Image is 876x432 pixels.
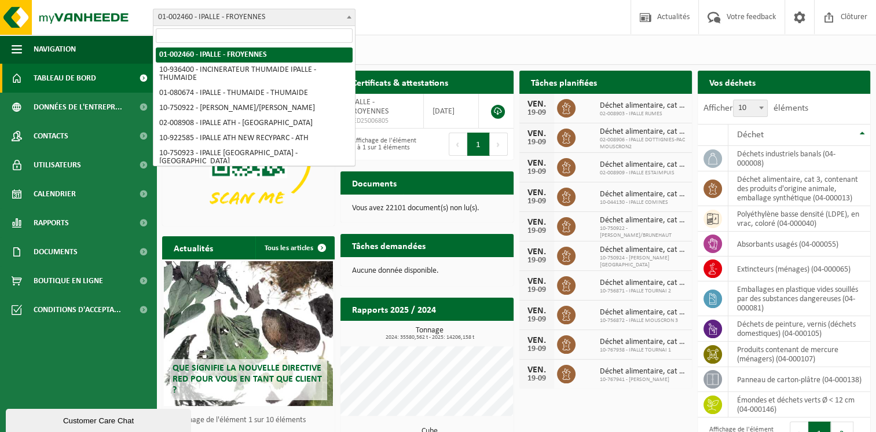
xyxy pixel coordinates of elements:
[525,138,548,147] div: 19-09
[490,133,508,156] button: Next
[525,168,548,176] div: 19-09
[34,208,69,237] span: Rapports
[600,279,686,288] span: Déchet alimentaire, cat 3, contenant des produits d'origine animale, emballage s...
[525,306,548,316] div: VEN.
[728,171,870,206] td: déchet alimentaire, cat 3, contenant des produits d'origine animale, emballage synthétique (04-00...
[600,338,686,347] span: Déchet alimentaire, cat 3, contenant des produits d'origine animale, emballage s...
[600,127,686,137] span: Déchet alimentaire, cat 3, contenant des produits d'origine animale, emballage s...
[737,130,764,140] span: Déchet
[600,255,686,269] span: 10-750924 - [PERSON_NAME][GEOGRAPHIC_DATA]
[156,146,353,169] li: 10-750923 - IPALLE [GEOGRAPHIC_DATA] - [GEOGRAPHIC_DATA]
[600,190,686,199] span: Déchet alimentaire, cat 3, contenant des produits d'origine animale, emballage s...
[703,104,808,113] label: Afficher éléments
[525,365,548,375] div: VEN.
[34,93,122,122] span: Données de l'entrepr...
[600,308,686,317] span: Déchet alimentaire, cat 3, contenant des produits d'origine animale, emballage s...
[346,335,513,341] span: 2024: 35580,562 t - 2025: 14206,158 t
[728,257,870,281] td: extincteurs (ménages) (04-000065)
[734,100,767,116] span: 10
[346,327,513,341] h3: Tonnage
[525,227,548,235] div: 19-09
[349,116,415,126] span: RED25006805
[600,225,686,239] span: 10-750922 - [PERSON_NAME]/BRUNEHAUT
[340,234,437,257] h2: Tâches demandées
[525,197,548,206] div: 19-09
[728,232,870,257] td: absorbants usagés (04-000055)
[156,116,353,131] li: 02-008908 - IPALLE ATH - [GEOGRAPHIC_DATA]
[156,131,353,146] li: 10-922585 - IPALLE ATH NEW RECYPARC - ATH
[467,133,490,156] button: 1
[728,392,870,418] td: émondes et déchets verts Ø < 12 cm (04-000146)
[525,109,548,117] div: 19-09
[34,122,68,151] span: Contacts
[34,295,121,324] span: Conditions d'accepta...
[728,206,870,232] td: polyéthylène basse densité (LDPE), en vrac, coloré (04-000040)
[600,376,686,383] span: 10-767941 - [PERSON_NAME]
[728,316,870,342] td: déchets de peinture, vernis (déchets domestiques) (04-000105)
[600,137,686,151] span: 02-008906 - IPALLE DOTTIGNIES-PAC MOUSCRON2
[600,101,686,111] span: Déchet alimentaire, cat 3, contenant des produits d'origine animale, emballage s...
[525,286,548,294] div: 19-09
[164,261,333,406] a: Que signifie la nouvelle directive RED pour vous en tant que client ?
[525,336,548,345] div: VEN.
[449,133,467,156] button: Previous
[525,159,548,168] div: VEN.
[600,216,686,225] span: Déchet alimentaire, cat 3, contenant des produits d'origine animale, emballage s...
[340,171,408,194] h2: Documents
[6,407,193,432] iframe: chat widget
[349,98,388,116] span: IPALLE - FROYENNES
[525,316,548,324] div: 19-09
[525,100,548,109] div: VEN.
[156,47,353,63] li: 01-002460 - IPALLE - FROYENNES
[600,367,686,376] span: Déchet alimentaire, cat 3, contenant des produits d'origine animale, emballage s...
[600,347,686,354] span: 10-767938 - IPALLE TOURNAI 1
[728,342,870,367] td: produits contenant de mercure (ménagers) (04-000107)
[525,218,548,227] div: VEN.
[413,320,512,343] a: Consulter les rapports
[424,94,479,129] td: [DATE]
[156,86,353,101] li: 01-080674 - IPALLE - THUMAIDE - THUMAIDE
[173,364,322,395] span: Que signifie la nouvelle directive RED pour vous en tant que client ?
[733,100,768,117] span: 10
[34,237,78,266] span: Documents
[519,71,609,93] h2: Tâches planifiées
[698,71,767,93] h2: Vos déchets
[34,151,81,180] span: Utilisateurs
[728,367,870,392] td: panneau de carton-plâtre (04-000138)
[728,146,870,171] td: déchets industriels banals (04-000008)
[340,71,460,93] h2: Certificats & attestations
[600,160,686,170] span: Déchet alimentaire, cat 3, contenant des produits d'origine animale, emballage s...
[352,267,501,275] p: Aucune donnée disponible.
[525,375,548,383] div: 19-09
[340,298,448,320] h2: Rapports 2025 / 2024
[156,101,353,116] li: 10-750922 - [PERSON_NAME]/[PERSON_NAME]
[162,236,225,259] h2: Actualités
[153,9,355,26] span: 01-002460 - IPALLE - FROYENNES
[600,246,686,255] span: Déchet alimentaire, cat 3, contenant des produits d'origine animale, emballage s...
[34,180,76,208] span: Calendrier
[525,345,548,353] div: 19-09
[600,317,686,324] span: 10-756872 - IPALLE MOUSCRON 3
[255,236,333,259] a: Tous les articles
[174,416,329,424] p: Affichage de l'élément 1 sur 10 éléments
[34,35,76,64] span: Navigation
[525,247,548,257] div: VEN.
[525,277,548,286] div: VEN.
[156,63,353,86] li: 10-936400 - INCINERATEUR THUMAIDE IPALLE - THUMAIDE
[352,204,501,213] p: Vous avez 22101 document(s) non lu(s).
[728,281,870,316] td: emballages en plastique vides souillés par des substances dangereuses (04-000081)
[346,131,421,157] div: Affichage de l'élément 1 à 1 sur 1 éléments
[600,199,686,206] span: 10-044130 - IPALLE COMINES
[600,111,686,118] span: 02-008903 - IPALLE RUMES
[153,9,355,25] span: 01-002460 - IPALLE - FROYENNES
[600,170,686,177] span: 02-008909 - IPALLE ESTAIMPUIS
[525,188,548,197] div: VEN.
[600,288,686,295] span: 10-756871 - IPALLE TOURNAI 2
[525,257,548,265] div: 19-09
[34,266,103,295] span: Boutique en ligne
[525,129,548,138] div: VEN.
[34,64,96,93] span: Tableau de bord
